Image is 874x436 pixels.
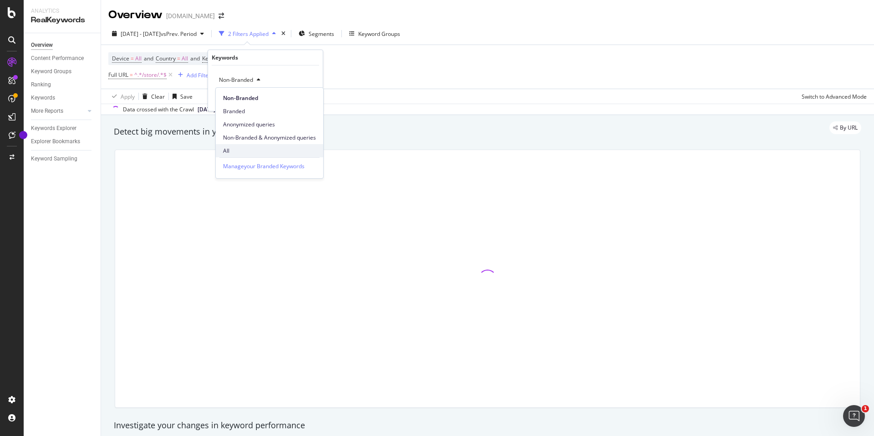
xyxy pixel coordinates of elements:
[223,161,305,171] div: Manage your Branded Keywords
[108,71,128,79] span: Full URL
[198,105,215,114] span: 2025 Aug. 2nd
[31,93,94,103] a: Keywords
[223,134,316,142] span: Non-Branded & Anonymized queries
[202,55,227,62] span: Keywords
[187,71,211,79] div: Add Filter
[31,15,93,25] div: RealKeywords
[182,52,188,65] span: All
[112,55,129,62] span: Device
[121,93,135,100] div: Apply
[144,55,153,62] span: and
[108,7,163,23] div: Overview
[212,54,238,61] div: Keywords
[31,40,94,50] a: Overview
[862,405,869,412] span: 1
[218,13,224,19] div: arrow-right-arrow-left
[161,30,197,38] span: vs Prev. Period
[31,124,76,133] div: Keywords Explorer
[31,54,94,63] a: Content Performance
[130,71,133,79] span: =
[212,95,240,104] button: Cancel
[31,154,94,164] a: Keyword Sampling
[121,30,161,38] span: [DATE] - [DATE]
[31,154,77,164] div: Keyword Sampling
[19,131,27,139] div: Tooltip anchor
[31,124,94,133] a: Keywords Explorer
[31,80,94,90] a: Ranking
[223,120,316,129] span: Anonymized queries
[223,161,305,171] a: Manageyour Branded Keywords
[31,67,94,76] a: Keyword Groups
[174,70,211,80] button: Add Filter
[279,29,287,38] div: times
[802,93,867,100] div: Switch to Advanced Mode
[114,420,861,431] div: Investigate your changes in keyword performance
[31,54,84,63] div: Content Performance
[228,30,269,38] div: 2 Filters Applied
[190,55,200,62] span: and
[151,93,165,100] div: Clear
[31,106,63,116] div: More Reports
[223,147,316,155] span: All
[215,73,264,87] button: Non-Branded
[31,93,55,103] div: Keywords
[215,76,253,84] span: Non-Branded
[223,94,316,102] span: Non-Branded
[180,93,193,100] div: Save
[31,137,94,146] a: Explorer Bookmarks
[31,40,53,50] div: Overview
[798,89,867,104] button: Switch to Advanced Mode
[295,26,338,41] button: Segments
[31,106,85,116] a: More Reports
[346,26,404,41] button: Keyword Groups
[156,55,176,62] span: Country
[108,89,135,104] button: Apply
[123,105,194,114] div: Data crossed with the Crawl
[843,405,865,427] iframe: Intercom live chat
[134,69,167,81] span: ^.*/store/.*$
[135,52,142,65] span: All
[31,7,93,15] div: Analytics
[829,121,861,134] div: legacy label
[840,125,858,130] span: By URL
[215,26,279,41] button: 2 Filters Applied
[166,11,215,20] div: [DOMAIN_NAME]
[31,137,80,146] div: Explorer Bookmarks
[358,30,400,38] div: Keyword Groups
[31,80,51,90] div: Ranking
[177,55,180,62] span: =
[131,55,134,62] span: =
[309,30,334,38] span: Segments
[223,107,316,115] span: Branded
[194,104,226,115] button: [DATE]
[108,26,208,41] button: [DATE] - [DATE]vsPrev. Period
[31,67,71,76] div: Keyword Groups
[169,89,193,104] button: Save
[139,89,165,104] button: Clear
